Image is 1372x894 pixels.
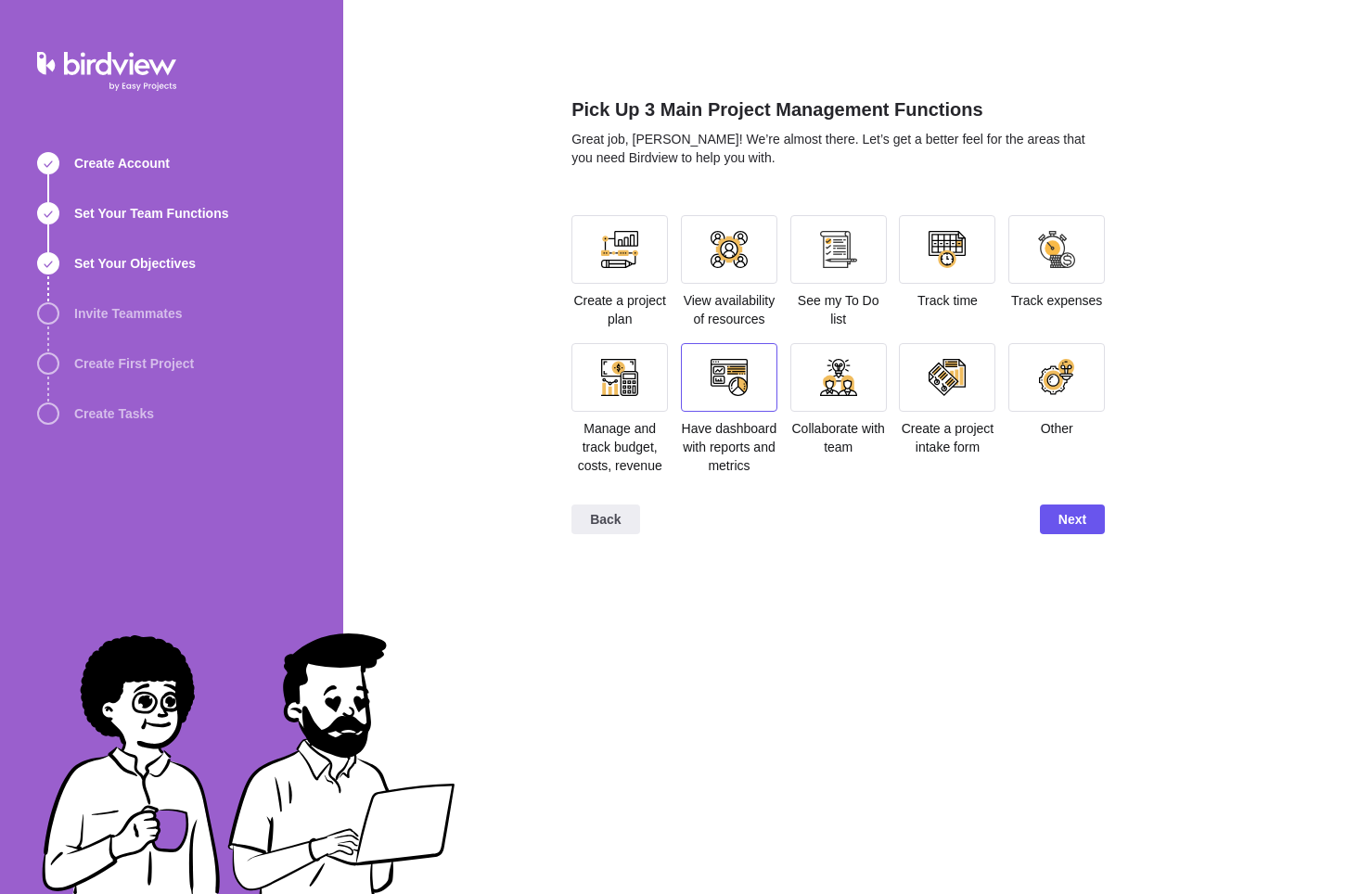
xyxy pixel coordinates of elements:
[74,404,154,423] span: Create Tasks
[74,204,228,223] span: Set Your Team Functions
[571,132,1085,165] span: Great job, [PERSON_NAME]! We’re almost there. Let’s get a better feel for the areas that you need...
[791,421,884,454] span: Collaborate with team
[917,293,978,308] span: Track time
[571,96,1105,130] h2: Pick Up 3 Main Project Management Functions
[902,421,994,454] span: Create a project intake form
[684,293,776,326] span: View availability of resources
[74,354,194,373] span: Create First Project
[74,154,170,172] span: Create Account
[682,421,777,473] span: Have dashboard with reports and metrics
[573,293,666,326] span: Create a project plan
[74,254,196,273] span: Set Your Objectives
[74,304,182,323] span: Invite Teammates
[578,421,662,473] span: Manage and track budget, costs, revenue
[1011,293,1102,308] span: Track expenses
[1058,508,1086,530] span: Next
[1040,504,1105,534] span: Next
[1041,421,1073,436] span: Other
[571,504,639,534] span: Back
[798,293,879,326] span: See my To Do list
[590,508,621,530] span: Back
